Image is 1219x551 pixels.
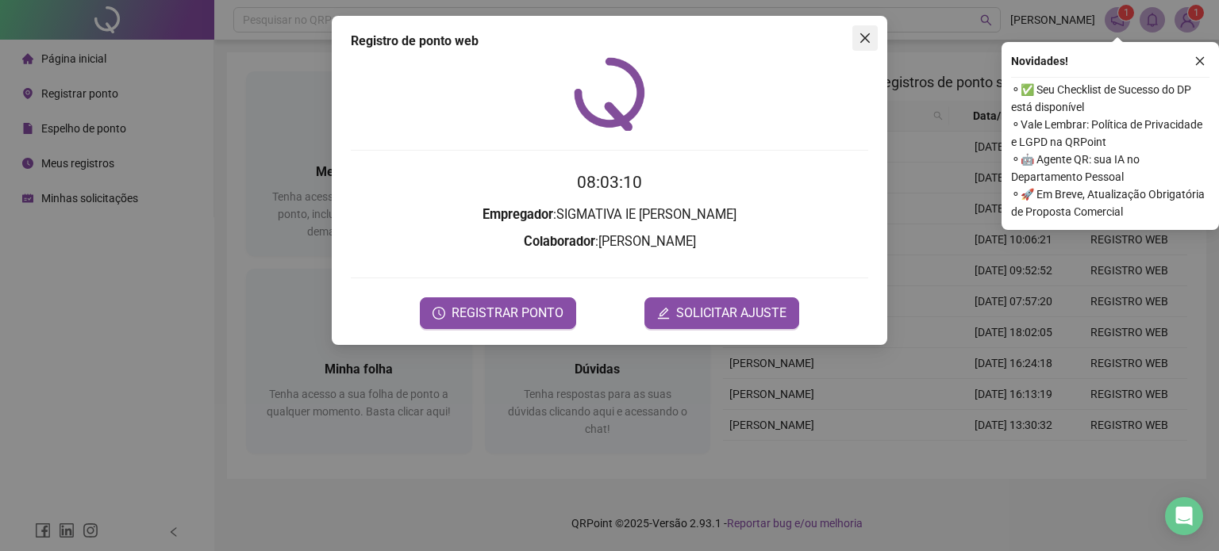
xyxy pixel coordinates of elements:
div: Registro de ponto web [351,32,868,51]
button: REGISTRAR PONTO [420,297,576,329]
span: ⚬ Vale Lembrar: Política de Privacidade e LGPD na QRPoint [1011,116,1209,151]
span: close [859,32,871,44]
button: Close [852,25,878,51]
strong: Colaborador [524,234,595,249]
span: ⚬ 🤖 Agente QR: sua IA no Departamento Pessoal [1011,151,1209,186]
h3: : [PERSON_NAME] [351,231,868,252]
span: ⚬ 🚀 Em Breve, Atualização Obrigatória de Proposta Comercial [1011,186,1209,220]
span: edit [657,307,670,320]
span: REGISTRAR PONTO [452,304,563,323]
button: editSOLICITAR AJUSTE [644,297,799,329]
span: ⚬ ✅ Seu Checklist de Sucesso do DP está disponível [1011,81,1209,116]
span: Novidades ! [1011,52,1068,70]
span: close [1194,55,1206,67]
h3: : SIGMATIVA IE [PERSON_NAME] [351,205,868,225]
span: SOLICITAR AJUSTE [676,304,786,323]
time: 08:03:10 [577,173,642,192]
span: clock-circle [433,307,445,320]
strong: Empregador [483,207,553,222]
div: Open Intercom Messenger [1165,497,1203,535]
img: QRPoint [574,57,645,131]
